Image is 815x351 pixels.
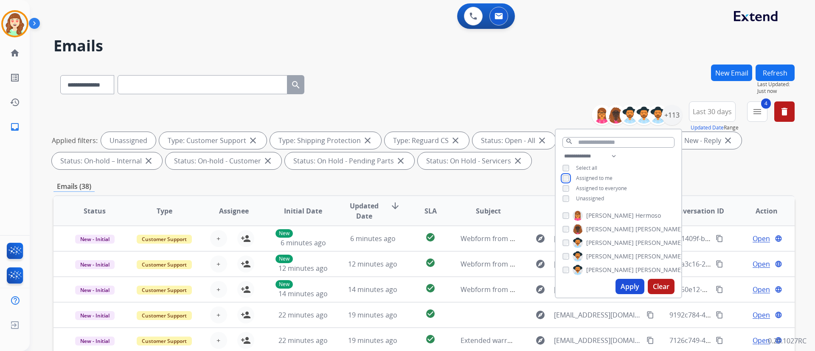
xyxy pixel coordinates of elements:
mat-icon: close [263,156,273,166]
mat-icon: history [10,97,20,107]
span: [PERSON_NAME] [586,211,634,220]
span: New - Initial [75,260,115,269]
span: Assigned to me [576,174,613,182]
mat-icon: close [537,135,547,146]
p: New [275,255,293,263]
span: [EMAIL_ADDRESS][DOMAIN_NAME] [554,259,641,269]
button: + [210,332,227,349]
mat-icon: person_add [241,259,251,269]
span: Extended warranty [461,336,521,345]
mat-icon: search [291,80,301,90]
div: Unassigned [101,132,156,149]
mat-icon: search [565,138,573,145]
span: Type [157,206,172,216]
p: New [275,280,293,289]
span: [PERSON_NAME] [586,252,634,261]
button: + [210,306,227,323]
mat-icon: content_copy [716,235,723,242]
mat-icon: content_copy [716,311,723,319]
span: Unassigned [576,195,604,202]
span: Webform from [EMAIL_ADDRESS][DOMAIN_NAME] on [DATE] [461,285,653,294]
span: [PERSON_NAME] [635,252,683,261]
mat-icon: person_add [241,310,251,320]
span: 6 minutes ago [350,234,396,243]
span: [PERSON_NAME] [586,266,634,274]
span: Select all [576,164,597,171]
span: New - Initial [75,311,115,320]
mat-icon: explore [535,233,545,244]
span: Assignee [219,206,249,216]
mat-icon: check_circle [425,334,436,344]
span: Conversation ID [670,206,724,216]
span: Assigned to everyone [576,185,627,192]
mat-icon: close [450,135,461,146]
mat-icon: close [723,135,733,146]
span: 14 minutes ago [348,285,397,294]
mat-icon: close [143,156,154,166]
mat-icon: content_copy [716,337,723,344]
span: Open [753,259,770,269]
span: + [216,335,220,345]
span: Just now [757,88,795,95]
span: 9192c784-4087-4a6b-85bb-aaa455541f86 [669,310,799,320]
span: SLA [424,206,437,216]
mat-icon: explore [535,335,545,345]
button: New Email [711,65,752,81]
mat-icon: content_copy [646,311,654,319]
mat-icon: list_alt [10,73,20,83]
span: Customer Support [137,311,192,320]
span: Webform from [EMAIL_ADDRESS][DOMAIN_NAME] on [DATE] [461,234,653,243]
span: 19 minutes ago [348,310,397,320]
button: Updated Date [691,124,724,131]
button: Last 30 days [689,101,736,122]
span: 22 minutes ago [278,310,328,320]
span: Customer Support [137,337,192,345]
span: [PERSON_NAME] [586,239,634,247]
mat-icon: content_copy [716,286,723,293]
p: New [275,229,293,238]
span: [EMAIL_ADDRESS][DOMAIN_NAME] [554,233,641,244]
mat-icon: arrow_downward [390,201,400,211]
mat-icon: close [248,135,258,146]
span: + [216,284,220,295]
span: [EMAIL_ADDRESS][DOMAIN_NAME] [554,284,641,295]
div: Type: Customer Support [159,132,267,149]
p: Emails (38) [53,181,95,192]
p: 0.20.1027RC [768,336,807,346]
span: Customer Support [137,286,192,295]
mat-icon: language [775,235,782,242]
th: Action [725,196,795,226]
span: Customer Support [137,235,192,244]
mat-icon: person_add [241,335,251,345]
span: [PERSON_NAME] [586,225,634,233]
mat-icon: close [513,156,523,166]
h2: Emails [53,37,795,54]
mat-icon: person_add [241,284,251,295]
p: Applied filters: [52,135,98,146]
span: Subject [476,206,501,216]
mat-icon: explore [535,284,545,295]
span: Last Updated: [757,81,795,88]
span: [PERSON_NAME] [635,239,683,247]
div: Type: Shipping Protection [270,132,381,149]
span: Hermoso [635,211,661,220]
img: avatar [3,12,27,36]
button: Apply [615,279,644,294]
mat-icon: language [775,260,782,268]
span: 22 minutes ago [278,336,328,345]
span: 6 minutes ago [281,238,326,247]
span: [EMAIL_ADDRESS][DOMAIN_NAME] [554,335,641,345]
span: Updated Date [345,201,384,221]
span: New - Initial [75,286,115,295]
span: 12 minutes ago [278,264,328,273]
span: + [216,310,220,320]
div: Status: New - Reply [652,132,742,149]
mat-icon: explore [535,310,545,320]
mat-icon: check_circle [425,232,436,242]
button: + [210,281,227,298]
mat-icon: language [775,311,782,319]
mat-icon: check_circle [425,283,436,293]
span: Range [691,124,739,131]
div: Type: Reguard CS [385,132,469,149]
mat-icon: menu [752,107,762,117]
